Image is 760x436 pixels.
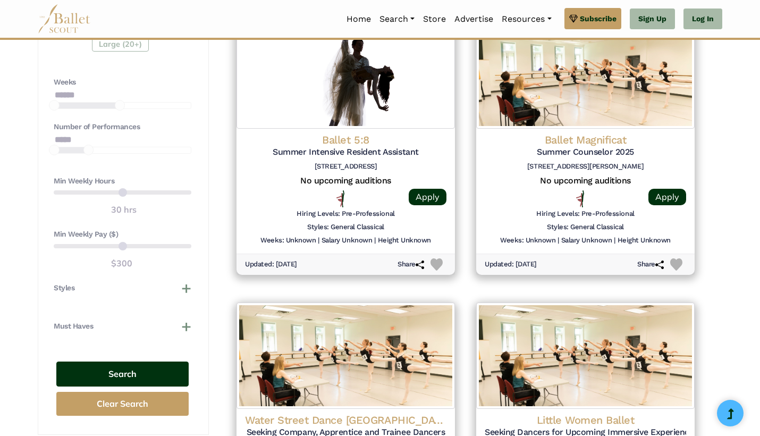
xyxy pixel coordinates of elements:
h6: | [614,236,615,245]
a: Sign Up [630,9,675,30]
h6: Hiring Levels: Pre-Professional [536,209,634,219]
h4: Water Street Dance [GEOGRAPHIC_DATA] [245,413,446,427]
h4: Min Weekly Hours [54,176,191,187]
a: Advertise [450,8,497,30]
a: Apply [409,189,446,205]
h5: No upcoming auditions [245,175,446,187]
img: All [576,190,584,207]
h6: Share [637,260,664,269]
a: Resources [497,8,555,30]
h6: [STREET_ADDRESS][PERSON_NAME] [485,162,686,171]
h6: Share [398,260,424,269]
h6: [STREET_ADDRESS] [245,162,446,171]
button: Must Haves [54,321,191,332]
h4: Styles [54,283,74,294]
h4: Weeks [54,77,191,88]
h6: Styles: General Classical [547,223,624,232]
h4: Ballet Magnificat [485,133,686,147]
img: Heart [430,258,443,271]
h6: Weeks: Unknown [260,236,316,245]
h6: Weeks: Unknown [500,236,555,245]
span: Subscribe [580,13,617,24]
a: Store [419,8,450,30]
h6: Updated: [DATE] [245,260,297,269]
h4: Must Haves [54,321,93,332]
img: Logo [476,22,695,129]
h6: Salary Unknown [322,236,372,245]
h4: Ballet 5:8 [245,133,446,147]
img: Heart [670,258,682,271]
img: Logo [237,22,455,129]
h6: Styles: General Classical [307,223,384,232]
h4: Number of Performances [54,122,191,132]
h6: Updated: [DATE] [485,260,537,269]
a: Log In [683,9,722,30]
button: Clear Search [56,392,189,416]
h6: | [558,236,559,245]
output: 30 hrs [111,203,137,217]
img: gem.svg [569,13,578,24]
h6: Hiring Levels: Pre-Professional [297,209,394,219]
h5: No upcoming auditions [485,175,686,187]
h6: Salary Unknown [561,236,612,245]
img: Logo [237,303,455,409]
h6: Height Unknown [618,236,671,245]
a: Subscribe [564,8,621,29]
button: Search [56,362,189,387]
a: Home [342,8,375,30]
img: All [336,190,344,207]
img: Logo [476,303,695,409]
output: $300 [111,257,132,271]
h5: Summer Intensive Resident Assistant [245,147,446,158]
h6: | [374,236,376,245]
h6: Height Unknown [378,236,431,245]
h5: Summer Counselor 2025 [485,147,686,158]
button: Styles [54,283,191,294]
a: Apply [648,189,686,205]
h6: | [318,236,319,245]
h4: Min Weekly Pay ($) [54,229,191,240]
a: Search [375,8,419,30]
h4: Little Women Ballet [485,413,686,427]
